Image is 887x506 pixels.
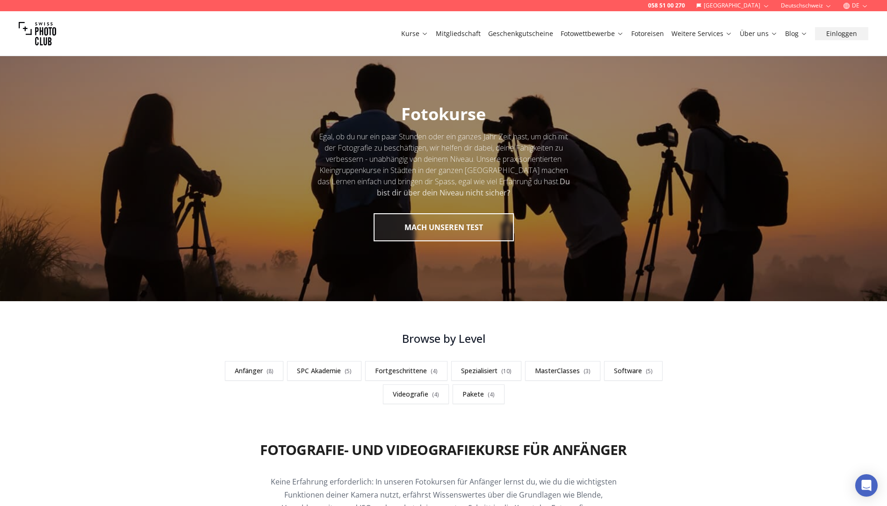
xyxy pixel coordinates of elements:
[431,367,438,375] span: ( 4 )
[488,29,553,38] a: Geschenkgutscheine
[671,29,732,38] a: Weitere Services
[484,27,557,40] button: Geschenkgutscheine
[383,384,449,404] a: Videografie(4)
[19,15,56,52] img: Swiss photo club
[432,390,439,398] span: ( 4 )
[365,361,447,381] a: Fortgeschrittene(4)
[561,29,624,38] a: Fotowettbewerbe
[631,29,664,38] a: Fotoreisen
[267,367,274,375] span: ( 8 )
[212,331,676,346] h3: Browse by Level
[785,29,808,38] a: Blog
[453,384,505,404] a: Pakete(4)
[584,367,591,375] span: ( 3 )
[225,361,283,381] a: Anfänger(8)
[740,29,778,38] a: Über uns
[525,361,600,381] a: MasterClasses(3)
[668,27,736,40] button: Weitere Services
[646,367,653,375] span: ( 5 )
[374,213,514,241] button: MACH UNSEREN TEST
[397,27,432,40] button: Kurse
[501,367,512,375] span: ( 10 )
[604,361,663,381] a: Software(5)
[432,27,484,40] button: Mitgliedschaft
[648,2,685,9] a: 058 51 00 270
[781,27,811,40] button: Blog
[815,27,868,40] button: Einloggen
[345,367,352,375] span: ( 5 )
[260,441,627,458] h2: Fotografie- und Videografiekurse für Anfänger
[488,390,495,398] span: ( 4 )
[287,361,361,381] a: SPC Akademie(5)
[557,27,627,40] button: Fotowettbewerbe
[855,474,878,497] div: Open Intercom Messenger
[401,29,428,38] a: Kurse
[627,27,668,40] button: Fotoreisen
[451,361,521,381] a: Spezialisiert(10)
[317,131,571,198] div: Egal, ob du nur ein paar Stunden oder ein ganzes Jahr Zeit hast, um dich mit der Fotografie zu be...
[436,29,481,38] a: Mitgliedschaft
[401,102,486,125] span: Fotokurse
[736,27,781,40] button: Über uns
